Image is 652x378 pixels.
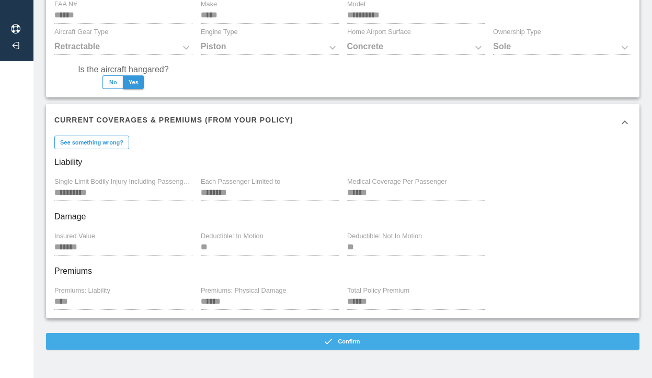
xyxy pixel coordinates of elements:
[54,264,631,279] h6: Premiums
[493,27,541,37] label: Ownership Type
[347,286,409,295] label: Total Policy Premium
[46,104,639,141] div: Current Coverages & Premiums (from your policy)
[46,333,639,350] button: Confirm
[347,231,422,241] label: Deductible: Not In Motion
[102,75,123,89] button: No
[123,75,144,89] button: Yes
[54,155,631,170] h6: Liability
[201,27,238,37] label: Engine Type
[54,286,110,295] label: Premiums: Liability
[201,40,339,55] div: Piston
[54,136,129,149] button: See something wrong?
[201,286,287,295] label: Premiums: Physical Damage
[201,177,280,186] label: Each Passenger Limited to
[78,63,168,75] label: Is the aircraft hangared?
[54,177,192,186] label: Single Limit Bodily Injury Including Passengers, and Property Damage: Each Occurrence
[54,231,95,241] label: Insured Value
[347,40,485,55] div: Concrete
[54,40,192,55] div: Retractable
[493,40,631,55] div: Sole
[54,114,293,126] h6: Current Coverages & Premiums (from your policy)
[54,27,108,37] label: Aircraft Gear Type
[347,27,411,37] label: Home Airport Surface
[54,209,631,224] h6: Damage
[201,231,264,241] label: Deductible: In Motion
[347,177,447,186] label: Medical Coverage Per Passenger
